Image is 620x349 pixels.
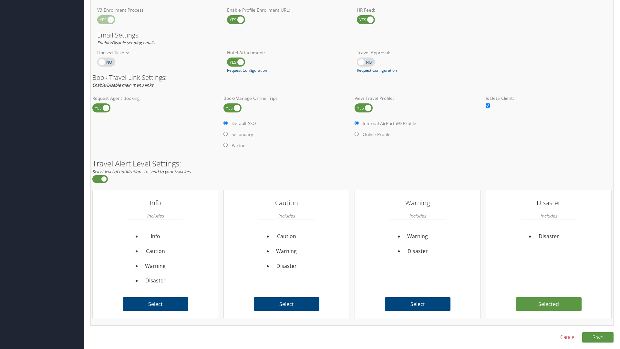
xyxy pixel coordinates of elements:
[97,7,217,13] label: V3 Enrollment Process:
[273,244,301,259] li: Warning
[92,74,612,81] h3: Book Travel Link Settings:
[232,142,247,149] label: Partner
[141,229,170,244] li: Info
[273,259,301,274] li: Disaster
[357,49,477,56] label: Travel Approval:
[486,95,612,101] label: Is Beta Client:
[363,131,390,138] label: Online Profile
[227,7,347,13] label: Enable Profile Enrollment URL:
[147,209,164,222] em: Includes
[232,120,256,127] label: Default SSO
[227,68,267,73] a: Request Configuration
[560,333,576,341] a: Cancel
[357,68,397,73] a: Request Configuration
[92,160,612,167] h2: Travel Alert Level Settings:
[355,95,480,101] label: View Travel Profile:
[357,7,477,13] label: HR Feed:
[409,209,426,222] em: Includes
[516,297,582,311] label: Selected
[141,273,170,288] li: Disaster
[389,196,446,209] h3: Warning
[363,120,416,127] label: Internal AirPortal® Profile
[258,196,315,209] h3: Caution
[141,259,170,274] li: Warning
[227,49,347,56] label: Hotel Attachment:
[141,244,170,259] li: Caution
[254,297,319,311] label: Select
[521,196,577,209] h3: Disaster
[273,229,301,244] li: Caution
[404,244,432,259] li: Disaster
[582,332,614,343] button: Save
[540,209,557,222] em: Includes
[123,297,188,311] label: Select
[223,95,349,101] label: Book/Manage Online Trips:
[278,209,295,222] em: Includes
[92,82,153,88] em: Enable/Disable main menu links
[97,40,155,46] em: Enable/Disable sending emails
[535,229,563,244] li: Disaster
[232,131,253,138] label: Secondary
[92,95,218,101] label: Request Agent Booking:
[385,297,450,311] label: Select
[97,49,217,56] label: Unused Tickets:
[97,32,607,38] h3: Email Settings:
[92,169,191,174] em: Select level of notifications to send to your travelers
[404,229,432,244] li: Warning
[127,196,183,209] h3: Info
